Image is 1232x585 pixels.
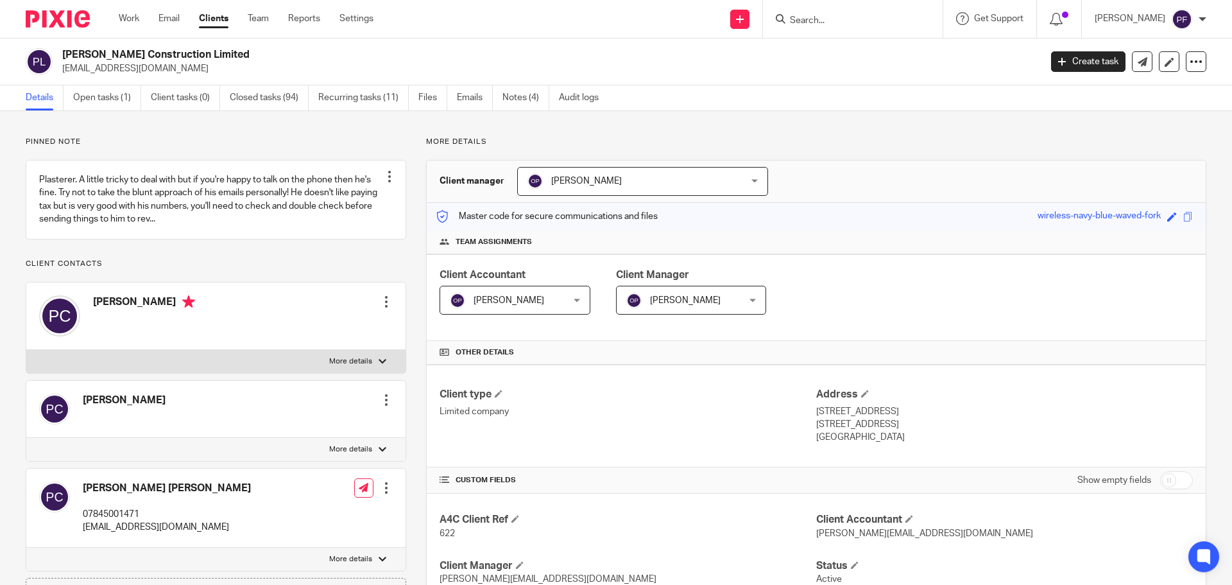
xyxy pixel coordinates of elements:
[26,85,64,110] a: Details
[83,508,251,521] p: 07845001471
[39,394,70,424] img: svg%3E
[551,177,622,186] span: [PERSON_NAME]
[339,12,373,25] a: Settings
[318,85,409,110] a: Recurring tasks (11)
[83,482,251,495] h4: [PERSON_NAME] [PERSON_NAME]
[436,210,658,223] p: Master code for secure communications and files
[974,14,1023,23] span: Get Support
[93,295,195,311] h4: [PERSON_NAME]
[1051,51,1125,72] a: Create task
[816,418,1193,431] p: [STREET_ADDRESS]
[73,85,141,110] a: Open tasks (1)
[456,347,514,358] span: Other details
[650,296,721,305] span: [PERSON_NAME]
[456,237,532,247] span: Team assignments
[816,529,1033,538] span: [PERSON_NAME][EMAIL_ADDRESS][DOMAIN_NAME]
[62,62,1032,75] p: [EMAIL_ADDRESS][DOMAIN_NAME]
[457,85,493,110] a: Emails
[474,296,544,305] span: [PERSON_NAME]
[559,85,608,110] a: Audit logs
[329,444,372,455] p: More details
[616,270,689,280] span: Client Manager
[1038,209,1161,224] div: wireless-navy-blue-waved-fork
[288,12,320,25] a: Reports
[329,554,372,564] p: More details
[440,575,656,584] span: [PERSON_NAME][EMAIL_ADDRESS][DOMAIN_NAME]
[418,85,447,110] a: Files
[816,388,1193,401] h4: Address
[182,295,195,308] i: Primary
[440,388,816,401] h4: Client type
[816,431,1193,444] p: [GEOGRAPHIC_DATA]
[1077,474,1151,487] label: Show empty fields
[39,295,80,336] img: svg%3E
[816,575,842,584] span: Active
[230,85,309,110] a: Closed tasks (94)
[1172,9,1192,30] img: svg%3E
[248,12,269,25] a: Team
[83,394,166,407] h4: [PERSON_NAME]
[440,475,816,485] h4: CUSTOM FIELDS
[440,270,526,280] span: Client Accountant
[158,12,180,25] a: Email
[26,137,406,147] p: Pinned note
[39,482,70,512] img: svg%3E
[26,10,90,28] img: Pixie
[440,513,816,527] h4: A4C Client Ref
[789,15,904,27] input: Search
[119,12,139,25] a: Work
[440,175,504,188] h3: Client manager
[1095,12,1165,25] p: [PERSON_NAME]
[426,137,1206,147] p: More details
[329,356,372,367] p: More details
[502,85,549,110] a: Notes (4)
[62,48,838,62] h2: [PERSON_NAME] Construction Limited
[83,521,251,534] p: [EMAIL_ADDRESS][DOMAIN_NAME]
[440,559,816,573] h4: Client Manager
[26,259,406,269] p: Client contacts
[26,48,53,75] img: svg%3E
[626,293,642,308] img: svg%3E
[816,405,1193,418] p: [STREET_ADDRESS]
[816,513,1193,527] h4: Client Accountant
[199,12,228,25] a: Clients
[151,85,220,110] a: Client tasks (0)
[450,293,465,308] img: svg%3E
[816,559,1193,573] h4: Status
[527,173,543,189] img: svg%3E
[440,405,816,418] p: Limited company
[440,529,455,538] span: 622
